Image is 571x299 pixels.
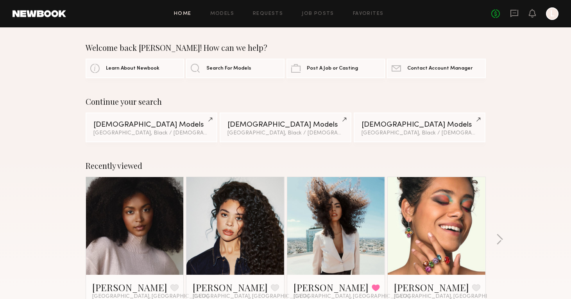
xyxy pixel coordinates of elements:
[294,281,369,294] a: [PERSON_NAME]
[174,11,192,16] a: Home
[307,66,358,71] span: Post A Job or Casting
[227,131,344,136] div: [GEOGRAPHIC_DATA], Black / [DEMOGRAPHIC_DATA]
[186,59,285,78] a: Search For Models
[546,7,558,20] a: L
[394,281,469,294] a: [PERSON_NAME]
[86,97,486,106] div: Continue your search
[86,43,486,52] div: Welcome back [PERSON_NAME]! How can we help?
[86,59,184,78] a: Learn About Newbook
[93,131,209,136] div: [GEOGRAPHIC_DATA], Black / [DEMOGRAPHIC_DATA]
[362,121,478,129] div: [DEMOGRAPHIC_DATA] Models
[210,11,234,16] a: Models
[106,66,159,71] span: Learn About Newbook
[253,11,283,16] a: Requests
[92,281,167,294] a: [PERSON_NAME]
[362,131,478,136] div: [GEOGRAPHIC_DATA], Black / [DEMOGRAPHIC_DATA]
[354,113,485,142] a: [DEMOGRAPHIC_DATA] Models[GEOGRAPHIC_DATA], Black / [DEMOGRAPHIC_DATA]
[407,66,473,71] span: Contact Account Manager
[353,11,384,16] a: Favorites
[86,161,486,170] div: Recently viewed
[387,59,485,78] a: Contact Account Manager
[220,113,351,142] a: [DEMOGRAPHIC_DATA] Models[GEOGRAPHIC_DATA], Black / [DEMOGRAPHIC_DATA]
[193,281,268,294] a: [PERSON_NAME]
[227,121,344,129] div: [DEMOGRAPHIC_DATA] Models
[286,59,385,78] a: Post A Job or Casting
[206,66,251,71] span: Search For Models
[302,11,334,16] a: Job Posts
[93,121,209,129] div: [DEMOGRAPHIC_DATA] Models
[86,113,217,142] a: [DEMOGRAPHIC_DATA] Models[GEOGRAPHIC_DATA], Black / [DEMOGRAPHIC_DATA]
